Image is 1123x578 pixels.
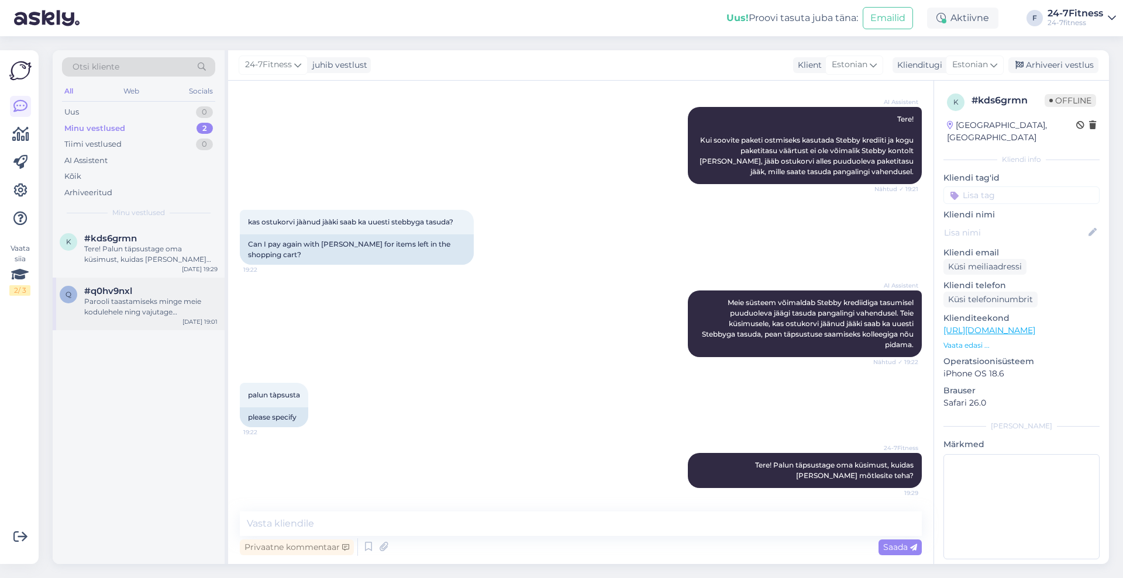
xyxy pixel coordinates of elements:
p: Kliendi nimi [943,209,1100,221]
div: Aktiivne [927,8,998,29]
span: Otsi kliente [73,61,119,73]
div: Proovi tasuta juba täna: [726,11,858,25]
span: 24-7Fitness [874,444,918,452]
a: 24-7Fitness24-7fitness [1048,9,1116,27]
div: F [1026,10,1043,26]
span: Offline [1045,94,1096,107]
div: Küsi telefoninumbrit [943,292,1038,307]
div: Web [121,84,142,99]
button: Emailid [863,7,913,29]
b: Uus! [726,12,749,23]
div: AI Assistent [64,155,108,167]
input: Lisa tag [943,186,1100,204]
div: Küsi meiliaadressi [943,259,1026,275]
span: Estonian [832,58,867,71]
span: Saada [883,542,917,552]
span: kas ostukorvi jàànud jààki saab ka uuesti stebbyga tasuda? [248,217,453,226]
p: Operatsioonisüsteem [943,355,1100,368]
span: AI Assistent [874,98,918,106]
div: [PERSON_NAME] [943,421,1100,431]
p: Kliendi tag'id [943,172,1100,184]
div: 24-7Fitness [1048,9,1103,18]
span: Tere! Palun täpsustage oma küsimust, kuidas [PERSON_NAME] mõtlesite teha? [755,461,915,480]
p: Klienditeekond [943,312,1100,324]
span: 19:22 [243,428,287,437]
div: Kliendi info [943,154,1100,165]
div: [DATE] 19:01 [182,317,218,326]
div: Parooli taastamiseks minge meie kodulehele ning vajutage sisselogimise alas "Unustasin parooli". ... [84,296,218,317]
div: 2 [197,123,213,134]
span: Nähtud ✓ 19:22 [873,358,918,366]
img: Askly Logo [9,60,32,82]
span: q [66,290,71,299]
p: Kliendi telefon [943,279,1100,292]
div: Tere! Palun täpsustage oma küsimust, kuidas [PERSON_NAME] mõtlesite teha? [84,244,218,265]
div: Arhiveeritud [64,187,112,199]
div: please specify [240,407,308,427]
div: Arhiveeri vestlus [1008,57,1098,73]
span: #q0hv9nxl [84,286,132,296]
div: Klient [793,59,822,71]
p: Safari 26.0 [943,397,1100,409]
span: k [953,98,959,106]
span: palun tàpsusta [248,390,300,399]
input: Lisa nimi [944,226,1086,239]
div: Minu vestlused [64,123,125,134]
div: Vaata siia [9,243,30,296]
span: Estonian [952,58,988,71]
div: [DATE] 19:29 [182,265,218,274]
div: Tiimi vestlused [64,139,122,150]
div: 2 / 3 [9,285,30,296]
span: 19:22 [243,265,287,274]
div: juhib vestlust [308,59,367,71]
div: [GEOGRAPHIC_DATA], [GEOGRAPHIC_DATA] [947,119,1076,144]
div: All [62,84,75,99]
div: Klienditugi [893,59,942,71]
span: k [66,237,71,246]
p: Vaata edasi ... [943,340,1100,351]
p: Brauser [943,385,1100,397]
div: 0 [196,139,213,150]
p: Märkmed [943,438,1100,451]
span: Meie süsteem võimaldab Stebby krediidiga tasumisel puuduoleva jäägi tasuda pangalingi vahendusel.... [702,298,915,349]
a: [URL][DOMAIN_NAME] [943,325,1035,335]
div: Socials [187,84,215,99]
div: # kds6grmn [972,94,1045,108]
div: Can I pay again with [PERSON_NAME] for items left in the shopping cart? [240,234,474,265]
div: 24-7fitness [1048,18,1103,27]
div: Uus [64,106,79,118]
p: Kliendi email [943,247,1100,259]
div: Kõik [64,171,81,182]
p: iPhone OS 18.6 [943,368,1100,380]
span: 24-7Fitness [245,58,292,71]
span: Minu vestlused [112,207,165,218]
div: 0 [196,106,213,118]
span: 19:29 [874,489,918,497]
span: Nähtud ✓ 19:21 [874,185,918,193]
span: AI Assistent [874,281,918,290]
span: #kds6grmn [84,233,137,244]
div: Privaatne kommentaar [240,539,354,555]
